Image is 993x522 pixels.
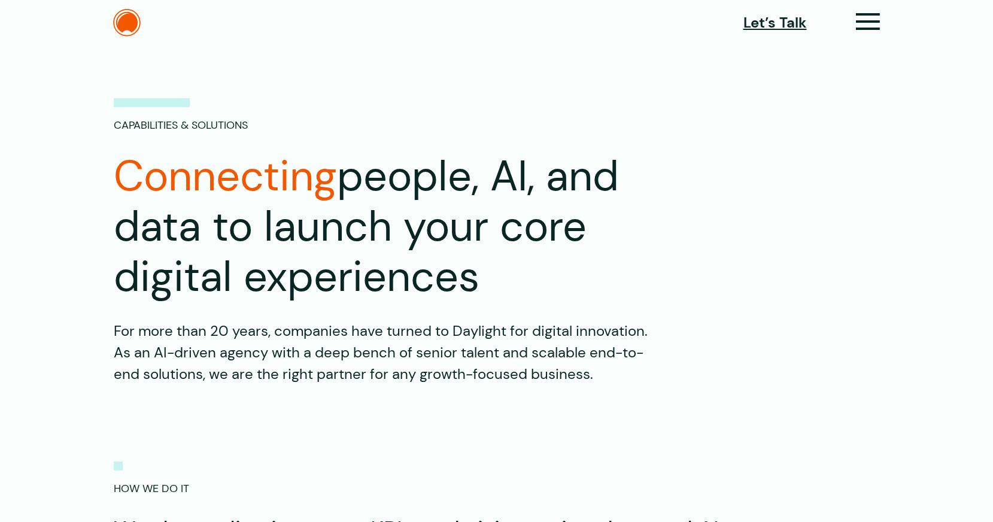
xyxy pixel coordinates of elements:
[114,98,248,133] p: Capabilities & Solutions
[743,12,807,34] a: Let’s Talk
[114,149,337,204] span: Connecting
[114,151,712,302] h1: people, AI, and data to launch your core digital experiences
[114,462,189,497] p: HOW WE DO IT
[113,9,141,37] img: The Daylight Studio Logo
[114,320,652,385] p: For more than 20 years, companies have turned to Daylight for digital innovation. As an AI-driven...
